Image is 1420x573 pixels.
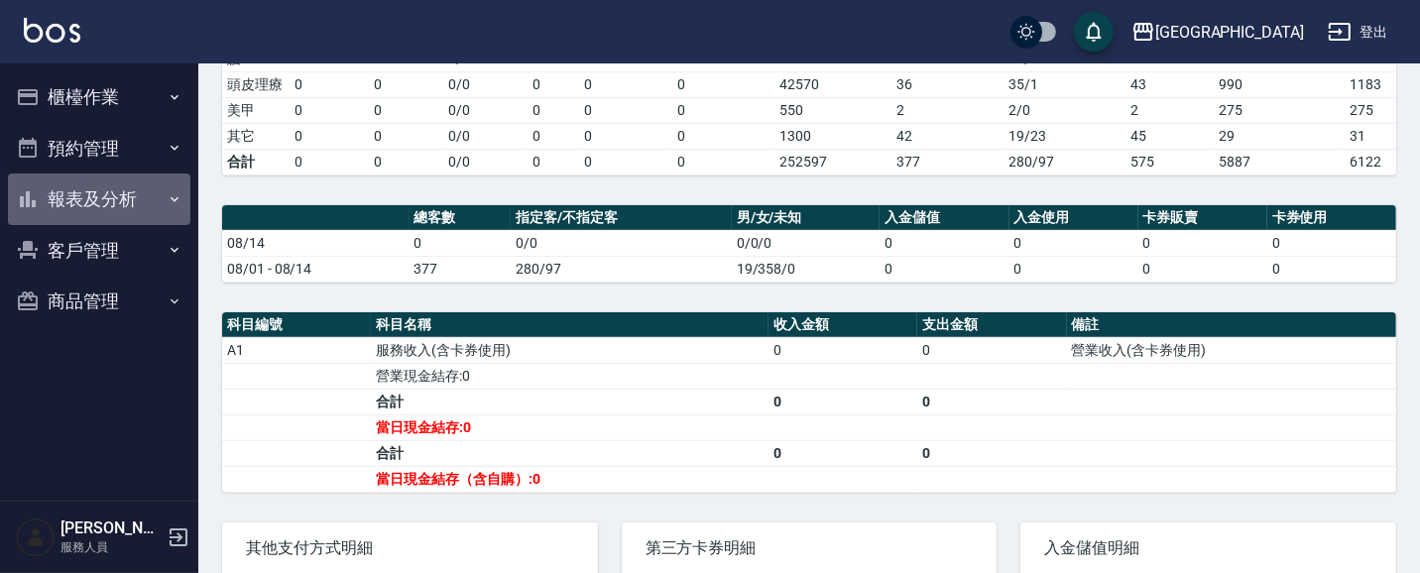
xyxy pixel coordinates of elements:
button: save [1074,12,1114,52]
td: 2 [891,97,1005,123]
td: 19/358/0 [732,256,881,282]
td: 頭皮理療 [222,71,290,97]
th: 科目編號 [222,312,371,338]
h5: [PERSON_NAME] [60,518,162,538]
td: 0 [290,71,369,97]
td: 0 [1138,256,1267,282]
td: 0 [1267,230,1396,256]
td: 美甲 [222,97,290,123]
td: 0 [369,123,444,149]
span: 入金儲值明細 [1044,538,1372,558]
table: a dense table [222,312,1396,493]
button: 客戶管理 [8,225,190,277]
p: 服務人員 [60,538,162,556]
td: 0 [880,256,1008,282]
td: 19 / 23 [1004,123,1125,149]
td: 0 [579,71,672,97]
td: 2 / 0 [1004,97,1125,123]
th: 入金使用 [1009,205,1138,231]
button: [GEOGRAPHIC_DATA] [1124,12,1312,53]
img: Logo [24,18,80,43]
td: 377 [891,149,1005,174]
button: 報表及分析 [8,173,190,225]
td: 0 / 0 [443,71,528,97]
td: 0 [672,97,775,123]
td: 當日現金結存（含自購）:0 [371,466,769,492]
th: 入金儲值 [880,205,1008,231]
td: 0 [769,337,917,363]
table: a dense table [222,205,1396,283]
td: 575 [1125,149,1215,174]
span: 第三方卡券明細 [646,538,974,558]
td: 合計 [222,149,290,174]
td: 0 [917,337,1066,363]
td: 0 [672,149,775,174]
td: 0 [369,71,444,97]
td: 0 / 0 [443,97,528,123]
td: 08/14 [222,230,410,256]
td: 0 [1138,230,1267,256]
td: 377 [410,256,512,282]
td: 0 [1267,256,1396,282]
td: 0 [410,230,512,256]
td: 0/0/0 [732,230,881,256]
td: 990 [1215,71,1346,97]
td: 0 [1009,256,1138,282]
td: 36 [891,71,1005,97]
td: 0 [769,440,917,466]
td: 35 / 1 [1004,71,1125,97]
td: 0 [369,97,444,123]
th: 總客數 [410,205,512,231]
td: 1300 [774,123,891,149]
td: 0 [880,230,1008,256]
button: 預約管理 [8,123,190,174]
td: 280/97 [1004,149,1125,174]
td: 29 [1215,123,1346,149]
img: Person [16,517,56,557]
td: 0 / 0 [443,123,528,149]
td: 0 [579,123,672,149]
th: 指定客/不指定客 [511,205,732,231]
td: 合計 [371,440,769,466]
td: 42570 [774,71,891,97]
td: A1 [222,337,371,363]
th: 科目名稱 [371,312,769,338]
td: 0 [917,440,1066,466]
th: 男/女/未知 [732,205,881,231]
td: 43 [1125,71,1215,97]
td: 0 [579,149,672,174]
td: 營業收入(含卡券使用) [1067,337,1396,363]
button: 商品管理 [8,276,190,327]
th: 收入金額 [769,312,917,338]
td: 0 [917,389,1066,414]
td: 5887 [1215,149,1346,174]
th: 卡券使用 [1267,205,1396,231]
td: 42 [891,123,1005,149]
td: 45 [1125,123,1215,149]
td: 服務收入(含卡券使用) [371,337,769,363]
td: 0 [290,149,369,174]
td: 其它 [222,123,290,149]
td: 0 [528,97,579,123]
th: 備註 [1067,312,1396,338]
td: 0 [672,71,775,97]
th: 卡券販賣 [1138,205,1267,231]
td: 當日現金結存:0 [371,414,769,440]
td: 0 [672,123,775,149]
td: 280/97 [511,256,732,282]
td: 0 [579,97,672,123]
td: 08/01 - 08/14 [222,256,410,282]
td: 0/0 [443,149,528,174]
td: 275 [1215,97,1346,123]
td: 0 [769,389,917,414]
td: 0 [1009,230,1138,256]
td: 0 [369,149,444,174]
td: 0 [528,123,579,149]
td: 252597 [774,149,891,174]
span: 其他支付方式明細 [246,538,574,558]
div: [GEOGRAPHIC_DATA] [1155,20,1304,45]
td: 2 [1125,97,1215,123]
td: 合計 [371,389,769,414]
th: 支出金額 [917,312,1066,338]
td: 0 [528,71,579,97]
